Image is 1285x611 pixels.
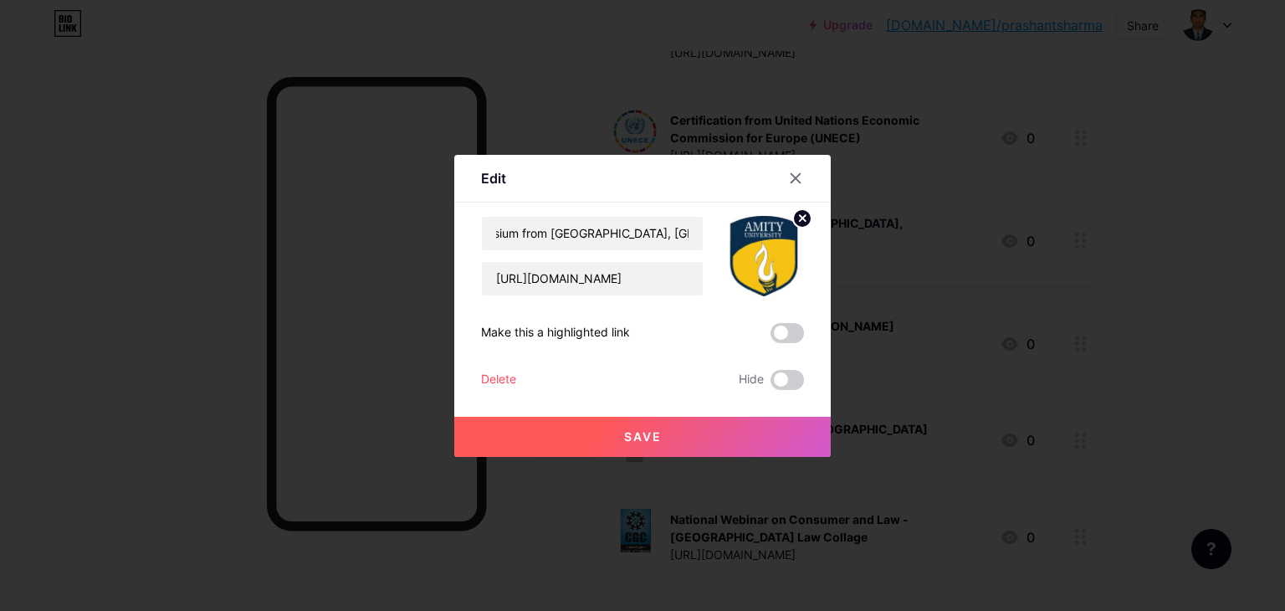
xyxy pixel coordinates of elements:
[482,217,703,250] input: Title
[724,216,804,296] img: link_thumbnail
[481,168,506,188] div: Edit
[481,323,630,343] div: Make this a highlighted link
[481,370,516,390] div: Delete
[624,429,662,444] span: Save
[482,262,703,295] input: URL
[739,370,764,390] span: Hide
[454,417,831,457] button: Save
